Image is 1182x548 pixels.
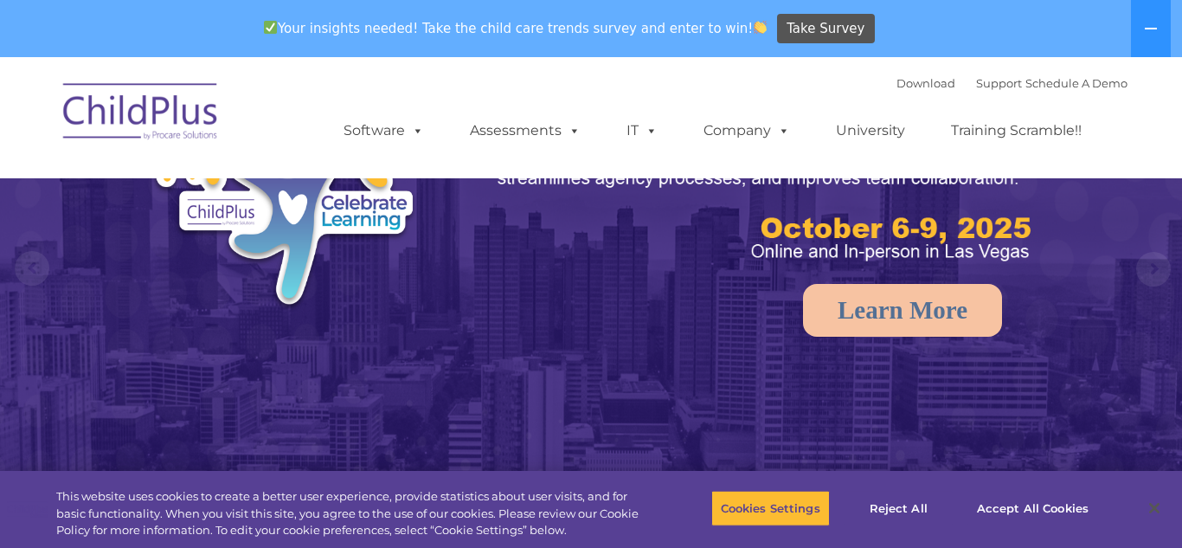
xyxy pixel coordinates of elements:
img: ✅ [264,21,277,34]
span: Last name [241,114,293,127]
a: Software [326,113,441,148]
span: Phone number [241,185,314,198]
a: Take Survey [777,14,875,44]
span: Take Survey [787,14,864,44]
a: IT [609,113,675,148]
button: Accept All Cookies [967,490,1098,526]
a: Support [976,76,1022,90]
img: 👏 [754,21,767,34]
button: Reject All [845,490,953,526]
img: ChildPlus by Procare Solutions [55,71,228,158]
a: Training Scramble!! [934,113,1099,148]
a: Assessments [453,113,598,148]
button: Cookies Settings [711,490,830,526]
a: Schedule A Demo [1025,76,1127,90]
button: Close [1135,489,1173,527]
a: University [819,113,922,148]
font: | [896,76,1127,90]
a: Learn More [803,284,1002,337]
a: Company [686,113,807,148]
span: Your insights needed! Take the child care trends survey and enter to win! [256,11,774,45]
a: Download [896,76,955,90]
div: This website uses cookies to create a better user experience, provide statistics about user visit... [56,488,650,539]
